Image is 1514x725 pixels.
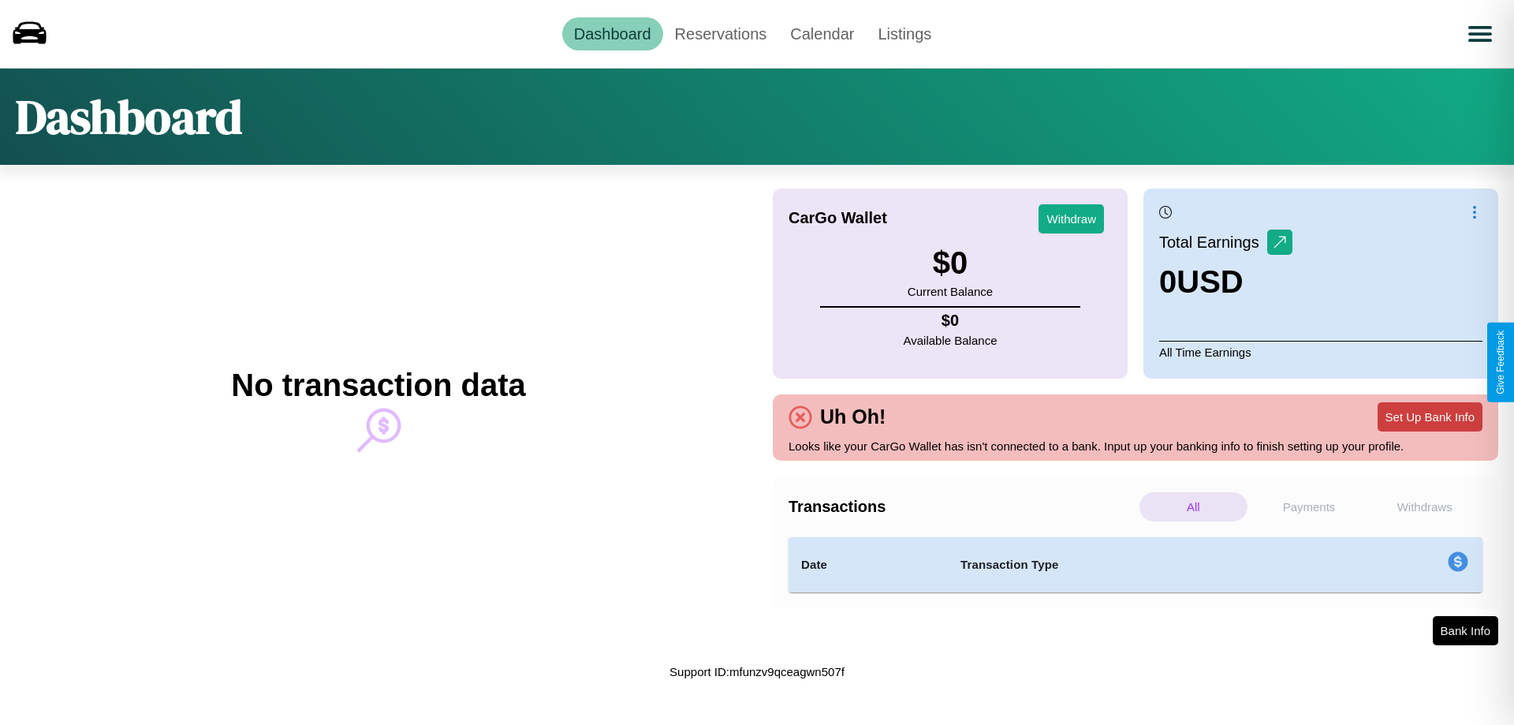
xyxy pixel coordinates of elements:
p: Available Balance [904,330,998,351]
button: Bank Info [1433,616,1498,645]
p: Looks like your CarGo Wallet has isn't connected to a bank. Input up your banking info to finish ... [789,435,1482,457]
table: simple table [789,537,1482,592]
h3: 0 USD [1159,264,1292,300]
h4: Uh Oh! [812,405,893,428]
p: Payments [1255,492,1363,521]
p: All Time Earnings [1159,341,1482,363]
p: Support ID: mfunzv9qceagwn507f [669,661,845,682]
h4: $ 0 [904,312,998,330]
h4: Transaction Type [960,555,1318,574]
button: Withdraw [1039,204,1104,234]
p: Withdraws [1370,492,1479,521]
p: All [1139,492,1247,521]
div: Give Feedback [1495,331,1506,394]
a: Listings [866,17,943,50]
p: Total Earnings [1159,228,1267,256]
button: Set Up Bank Info [1378,402,1482,432]
h4: Date [801,555,935,574]
h1: Dashboard [16,84,242,149]
p: Current Balance [908,281,993,302]
h4: CarGo Wallet [789,209,887,227]
h3: $ 0 [908,245,993,281]
a: Reservations [663,17,779,50]
h4: Transactions [789,498,1135,516]
h2: No transaction data [231,368,525,403]
button: Open menu [1458,12,1502,56]
a: Calendar [778,17,866,50]
a: Dashboard [562,17,663,50]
